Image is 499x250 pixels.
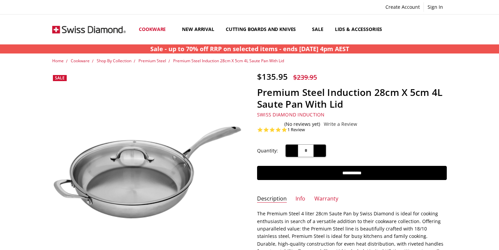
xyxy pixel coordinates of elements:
[133,14,176,44] a: Cookware
[55,75,65,81] span: Sale
[71,58,90,64] a: Cookware
[257,71,288,82] span: $135.95
[176,14,220,44] a: New arrival
[52,15,126,44] img: Free Shipping On Every Order
[138,58,166,64] a: Premium Steel
[324,121,357,127] a: Write a Review
[295,195,305,203] a: Info
[393,14,433,44] a: Top Sellers
[382,2,424,12] a: Create Account
[284,121,320,127] span: (No reviews yet)
[52,58,64,64] a: Home
[306,14,329,44] a: Sale
[257,86,447,110] h1: Premium Steel Induction 28cm X 5cm 4L Saute Pan With Lid
[52,103,242,229] img: Premium Steel Induction 28cm X 5cm 4L Saute Pan With Lid
[97,58,131,64] a: Shop By Collection
[257,147,278,154] label: Quantity:
[257,111,325,118] a: Swiss Diamond Induction
[257,195,287,203] a: Description
[293,73,317,82] span: $239.95
[329,14,393,44] a: Lids & Accessories
[287,127,305,133] a: 1 reviews
[314,195,338,203] a: Warranty
[173,58,284,64] a: Premium Steel Induction 28cm X 5cm 4L Saute Pan With Lid
[150,45,349,53] strong: Sale - up to 70% off RRP on selected items - ends [DATE] 4pm AEST
[220,14,307,44] a: Cutting boards and knives
[424,2,447,12] a: Sign In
